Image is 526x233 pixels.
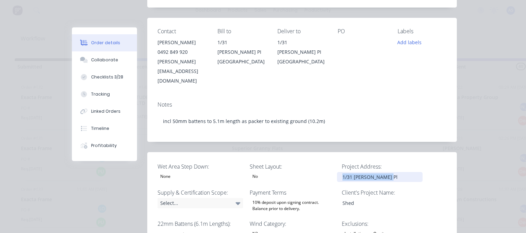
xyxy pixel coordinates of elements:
[158,101,447,108] div: Notes
[72,86,137,103] button: Tracking
[91,57,118,63] div: Collaborate
[158,28,206,35] div: Contact
[277,38,326,66] div: 1/31 [PERSON_NAME] PI[GEOGRAPHIC_DATA]
[217,38,266,66] div: 1/31 [PERSON_NAME] PI[GEOGRAPHIC_DATA]
[338,28,387,35] div: PO
[250,162,335,171] label: Sheet Layout:
[277,57,326,66] div: [GEOGRAPHIC_DATA]
[91,91,110,97] div: Tracking
[158,57,206,86] div: [PERSON_NAME][EMAIL_ADDRESS][DOMAIN_NAME]
[72,51,137,69] button: Collaborate
[342,162,427,171] label: Project Address:
[72,137,137,154] button: Profitability
[158,198,243,208] div: Select...
[337,172,423,182] div: 1/31 [PERSON_NAME] Pl
[158,47,206,57] div: 0492 849 920
[158,172,173,181] div: None
[277,38,326,57] div: 1/31 [PERSON_NAME] PI
[158,38,206,47] div: [PERSON_NAME]
[91,125,109,132] div: Timeline
[72,120,137,137] button: Timeline
[158,220,243,228] label: 22mm Battens (6.1m Lengths):
[217,57,266,66] div: [GEOGRAPHIC_DATA]
[394,38,425,47] button: Add labels
[72,34,137,51] button: Order details
[91,108,121,114] div: Linked Orders
[342,188,427,197] label: Client's Project Name:
[398,28,447,35] div: Labels
[72,69,137,86] button: Checklists 3/28
[158,162,243,171] label: Wet Area Step Down:
[158,111,447,132] div: incl 50mm battens to 5.1m length as packer to existing ground (10.2m)
[158,38,206,86] div: [PERSON_NAME]0492 849 920[PERSON_NAME][EMAIL_ADDRESS][DOMAIN_NAME]
[337,198,423,208] div: Shed
[250,198,335,213] div: 10% deposit upon signing contract. Balance prior to delivery.
[277,28,326,35] div: Deliver to
[342,220,427,228] label: Exclusions:
[158,188,243,197] label: Supply & Certification Scope:
[91,40,120,46] div: Order details
[250,188,335,197] label: Payment Terms
[250,172,261,181] div: No
[91,74,123,80] div: Checklists 3/28
[91,143,117,149] div: Profitability
[217,38,266,57] div: 1/31 [PERSON_NAME] PI
[217,28,266,35] div: Bill to
[72,103,137,120] button: Linked Orders
[250,220,335,228] label: Wind Category:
